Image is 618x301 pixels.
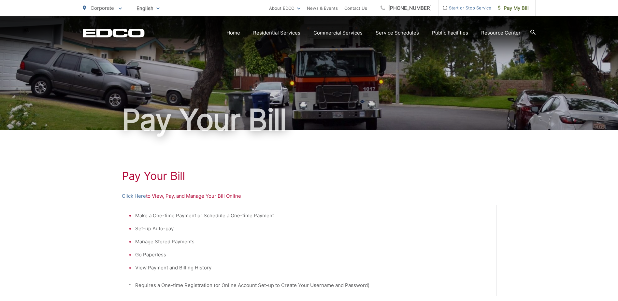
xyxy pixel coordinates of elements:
[498,4,529,12] span: Pay My Bill
[91,5,114,11] span: Corporate
[226,29,240,37] a: Home
[135,264,490,272] li: View Payment and Billing History
[481,29,521,37] a: Resource Center
[135,225,490,233] li: Set-up Auto-pay
[122,192,496,200] p: to View, Pay, and Manage Your Bill Online
[253,29,300,37] a: Residential Services
[122,192,146,200] a: Click Here
[432,29,468,37] a: Public Facilities
[122,169,496,182] h1: Pay Your Bill
[376,29,419,37] a: Service Schedules
[313,29,363,37] a: Commercial Services
[135,238,490,246] li: Manage Stored Payments
[83,104,536,136] h1: Pay Your Bill
[307,4,338,12] a: News & Events
[135,212,490,220] li: Make a One-time Payment or Schedule a One-time Payment
[344,4,367,12] a: Contact Us
[129,281,490,289] p: * Requires a One-time Registration (or Online Account Set-up to Create Your Username and Password)
[83,28,145,37] a: EDCD logo. Return to the homepage.
[132,3,165,14] span: English
[269,4,300,12] a: About EDCO
[135,251,490,259] li: Go Paperless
